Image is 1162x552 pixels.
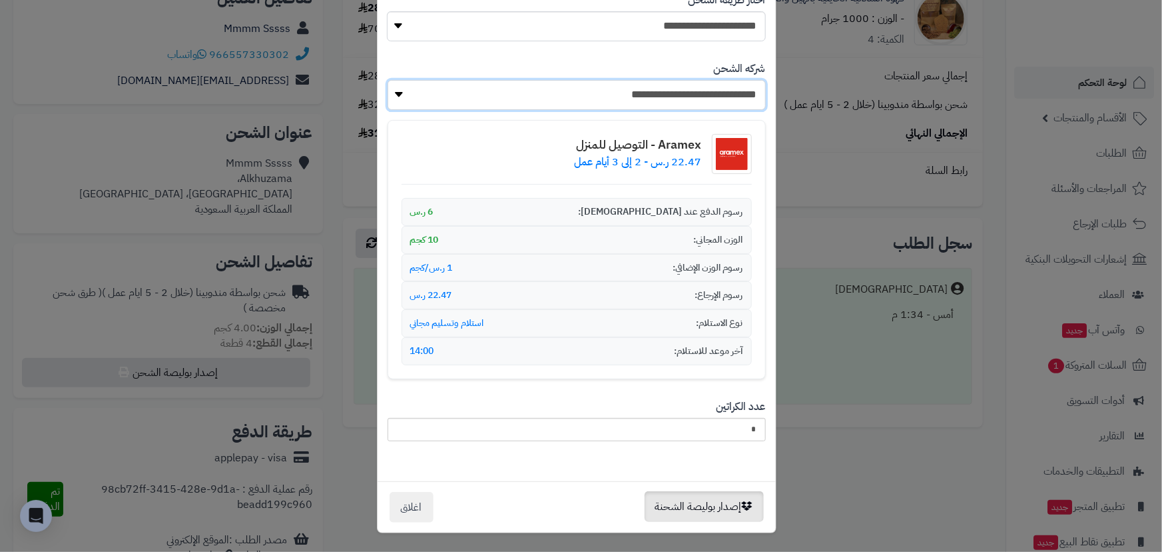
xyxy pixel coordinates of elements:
p: 22.47 ر.س - 2 إلى 3 أيام عمل [575,155,702,170]
span: 10 كجم [410,233,439,247]
span: الوزن المجاني: [694,233,743,247]
label: شركه الشحن [714,61,766,77]
span: 1 ر.س/كجم [410,261,453,275]
img: شعار شركة الشحن [712,134,752,174]
span: نوع الاستلام: [697,317,743,330]
button: اغلاق [390,492,434,523]
span: رسوم الإرجاع: [695,289,743,302]
label: عدد الكراتين [717,399,766,415]
span: 14:00 [410,345,434,358]
span: رسوم الدفع عند [DEMOGRAPHIC_DATA]: [579,205,743,219]
span: آخر موعد للاستلام: [675,345,743,358]
span: استلام وتسليم مجاني [410,317,484,330]
span: 22.47 ر.س [410,289,452,302]
h4: Aramex - التوصيل للمنزل [575,138,702,151]
button: إصدار بوليصة الشحنة [645,491,764,522]
div: Open Intercom Messenger [20,500,52,532]
span: 6 ر.س [410,205,434,219]
span: رسوم الوزن الإضافي: [673,261,743,275]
